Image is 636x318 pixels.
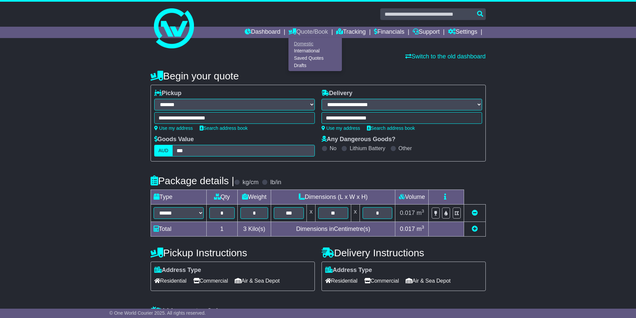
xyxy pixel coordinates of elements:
[336,27,366,38] a: Tracking
[237,222,271,237] td: Kilo(s)
[322,247,486,258] h4: Delivery Instructions
[351,205,360,222] td: x
[448,27,477,38] a: Settings
[422,225,424,230] sup: 3
[472,210,478,216] a: Remove this item
[151,222,206,237] td: Total
[322,136,396,143] label: Any Dangerous Goods?
[237,190,271,205] td: Weight
[322,90,353,97] label: Delivery
[395,190,429,205] td: Volume
[242,179,258,186] label: kg/cm
[151,175,234,186] h4: Package details |
[270,179,281,186] label: lb/in
[413,27,440,38] a: Support
[193,276,228,286] span: Commercial
[417,210,424,216] span: m
[400,226,415,232] span: 0.017
[288,38,342,71] div: Quote/Book
[374,27,404,38] a: Financials
[289,47,342,55] a: International
[289,40,342,47] a: Domestic
[367,125,415,131] a: Search address book
[243,226,246,232] span: 3
[245,27,280,38] a: Dashboard
[422,209,424,214] sup: 3
[472,226,478,232] a: Add new item
[151,247,315,258] h4: Pickup Instructions
[307,205,315,222] td: x
[154,145,173,156] label: AUD
[289,62,342,69] a: Drafts
[206,222,237,237] td: 1
[330,145,337,151] label: No
[400,210,415,216] span: 0.017
[154,136,194,143] label: Goods Value
[154,90,182,97] label: Pickup
[399,145,412,151] label: Other
[325,276,358,286] span: Residential
[325,267,372,274] label: Address Type
[154,276,187,286] span: Residential
[235,276,280,286] span: Air & Sea Depot
[110,310,206,316] span: © One World Courier 2025. All rights reserved.
[364,276,399,286] span: Commercial
[350,145,385,151] label: Lithium Battery
[206,190,237,205] td: Qty
[406,276,451,286] span: Air & Sea Depot
[200,125,248,131] a: Search address book
[289,55,342,62] a: Saved Quotes
[322,125,360,131] a: Use my address
[151,306,486,317] h4: Warranty & Insurance
[417,226,424,232] span: m
[154,267,201,274] label: Address Type
[151,70,486,81] h4: Begin your quote
[151,190,206,205] td: Type
[288,27,328,38] a: Quote/Book
[271,222,395,237] td: Dimensions in Centimetre(s)
[271,190,395,205] td: Dimensions (L x W x H)
[405,53,485,60] a: Switch to the old dashboard
[154,125,193,131] a: Use my address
